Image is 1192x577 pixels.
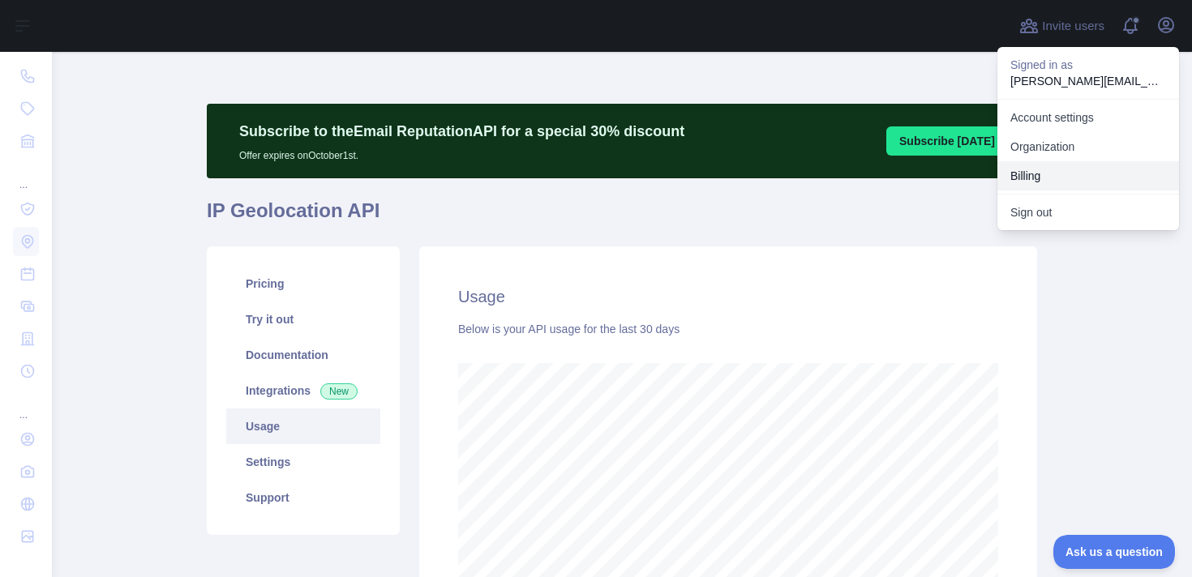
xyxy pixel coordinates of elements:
[226,337,380,373] a: Documentation
[226,373,380,408] a: Integrations New
[1053,535,1176,569] iframe: Toggle Customer Support
[226,266,380,301] a: Pricing
[239,143,684,162] p: Offer expires on October 1st.
[458,285,998,308] h2: Usage
[13,159,39,191] div: ...
[997,198,1179,227] button: Sign out
[458,321,998,337] div: Below is your API usage for the last 30 days
[226,444,380,480] a: Settings
[320,383,358,400] span: New
[997,132,1179,161] a: Organization
[997,103,1179,132] a: Account settings
[1010,57,1166,73] p: Signed in as
[886,126,1008,156] button: Subscribe [DATE]
[226,301,380,337] a: Try it out
[1042,17,1104,36] span: Invite users
[13,389,39,421] div: ...
[1016,13,1108,39] button: Invite users
[997,161,1179,190] button: Billing
[239,120,684,143] p: Subscribe to the Email Reputation API for a special 30 % discount
[226,480,380,515] a: Support
[226,408,380,444] a: Usage
[207,198,1037,237] h1: IP Geolocation API
[1010,73,1166,89] p: [PERSON_NAME][EMAIL_ADDRESS][PERSON_NAME][DOMAIN_NAME]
